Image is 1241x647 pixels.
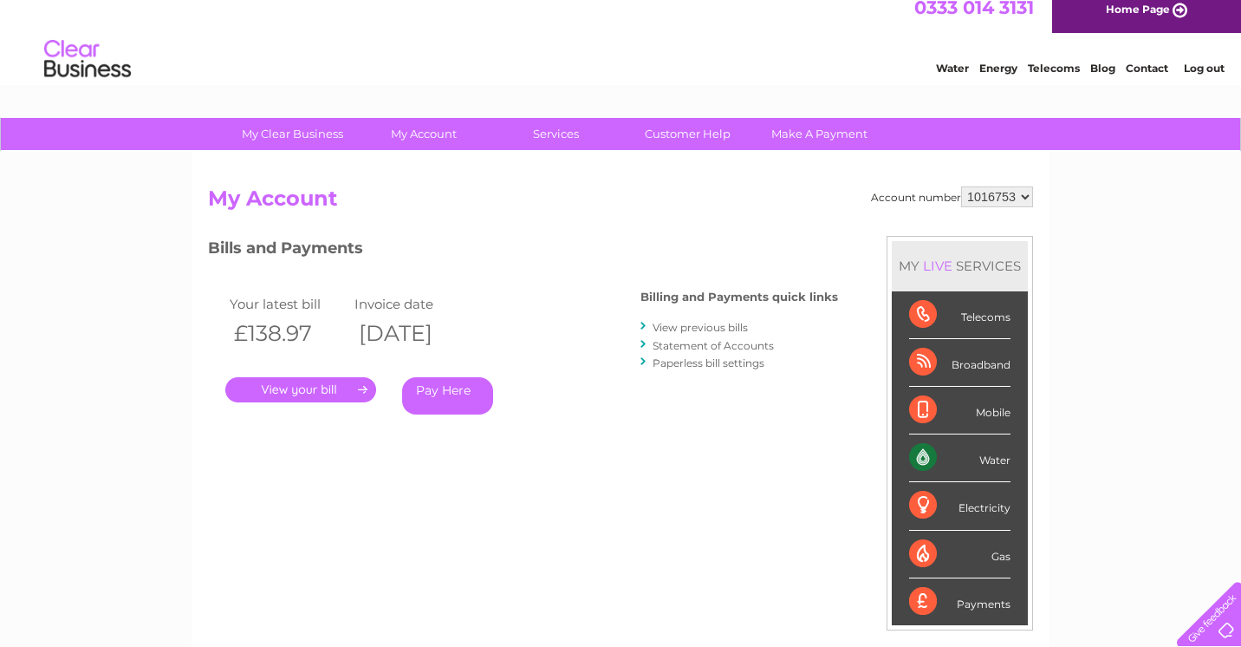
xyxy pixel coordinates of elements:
[914,9,1034,30] a: 0333 014 3131
[225,316,350,351] th: £138.97
[353,118,496,150] a: My Account
[653,339,774,352] a: Statement of Accounts
[350,316,475,351] th: [DATE]
[1090,74,1115,87] a: Blog
[936,74,969,87] a: Water
[892,241,1028,291] div: MY SERVICES
[1184,74,1225,87] a: Log out
[871,186,1033,207] div: Account number
[225,292,350,316] td: Your latest bill
[909,435,1010,482] div: Water
[909,339,1010,387] div: Broadband
[208,186,1033,219] h2: My Account
[653,356,764,369] a: Paperless bill settings
[43,45,132,98] img: logo.png
[484,118,627,150] a: Services
[402,377,493,415] a: Pay Here
[909,482,1010,530] div: Electricity
[653,321,748,334] a: View previous bills
[909,387,1010,435] div: Mobile
[640,291,838,304] h4: Billing and Payments quick links
[909,578,1010,625] div: Payments
[208,236,838,266] h3: Bills and Payments
[909,531,1010,578] div: Gas
[979,74,1017,87] a: Energy
[748,118,891,150] a: Make A Payment
[909,291,1010,339] div: Telecoms
[225,377,376,402] a: .
[1126,74,1168,87] a: Contact
[212,10,1031,84] div: Clear Business is a trading name of Verastar Limited (registered in [GEOGRAPHIC_DATA] No. 3667643...
[616,118,759,150] a: Customer Help
[221,118,364,150] a: My Clear Business
[1028,74,1080,87] a: Telecoms
[919,258,956,274] div: LIVE
[350,292,475,316] td: Invoice date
